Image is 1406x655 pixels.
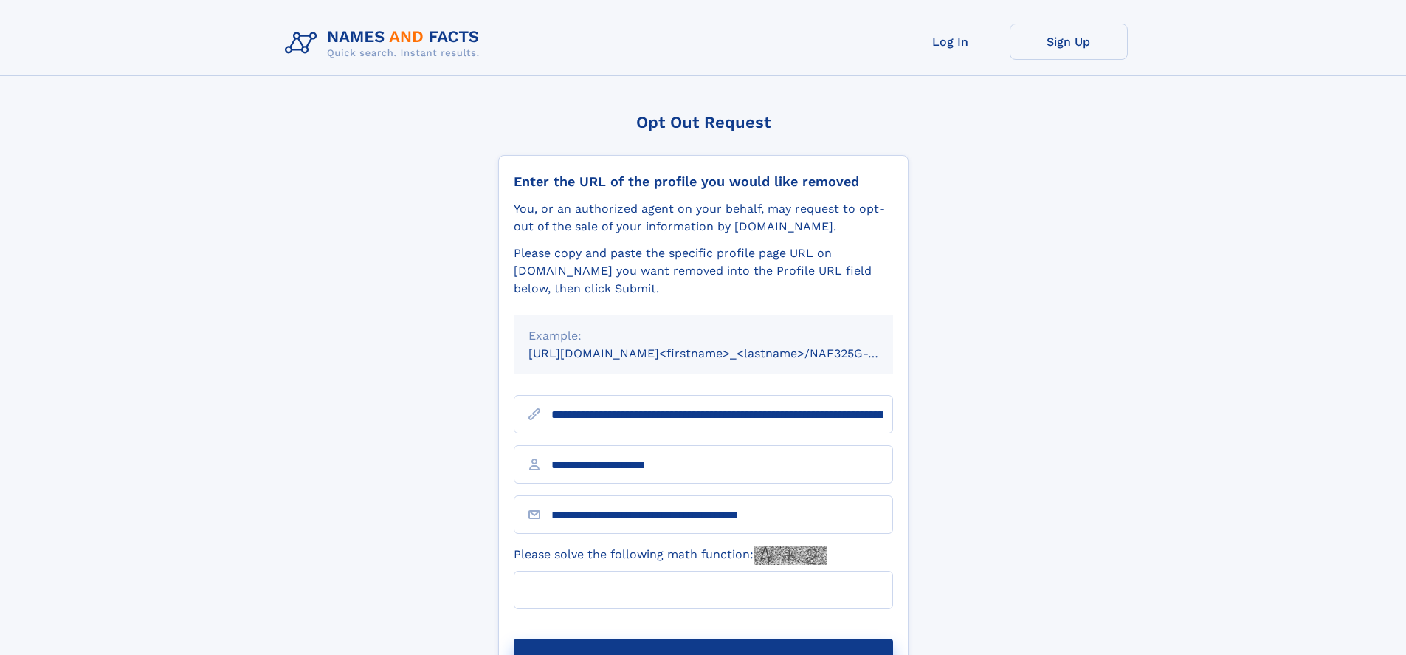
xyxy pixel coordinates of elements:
div: Enter the URL of the profile you would like removed [514,174,893,190]
div: Please copy and paste the specific profile page URL on [DOMAIN_NAME] you want removed into the Pr... [514,244,893,298]
label: Please solve the following math function: [514,546,827,565]
div: You, or an authorized agent on your behalf, may request to opt-out of the sale of your informatio... [514,200,893,236]
img: Logo Names and Facts [279,24,492,64]
small: [URL][DOMAIN_NAME]<firstname>_<lastname>/NAF325G-xxxxxxxx [528,346,921,360]
div: Example: [528,327,878,345]
a: Sign Up [1010,24,1128,60]
div: Opt Out Request [498,113,909,131]
a: Log In [892,24,1010,60]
